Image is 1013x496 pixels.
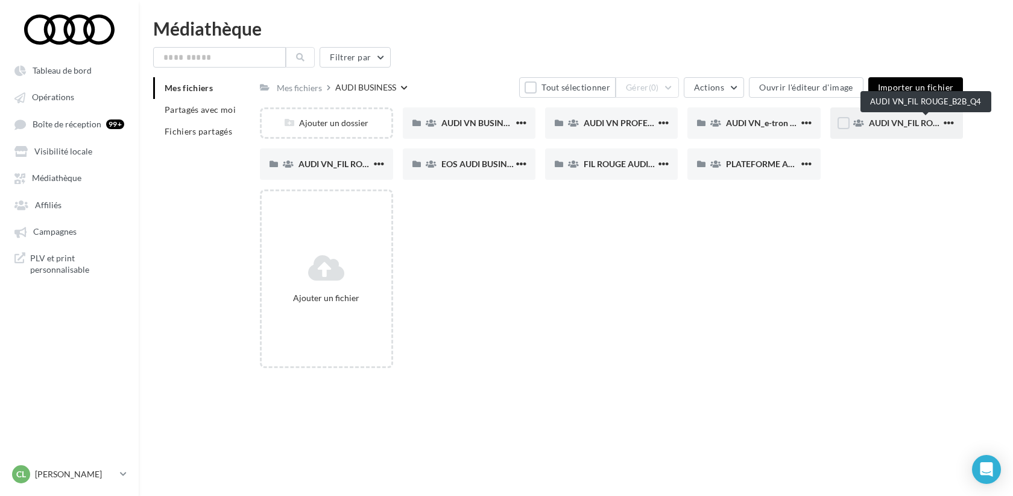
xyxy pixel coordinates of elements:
span: Campagnes [33,227,77,237]
span: Fichiers partagés [165,126,232,136]
div: Ajouter un dossier [262,117,391,129]
span: AUDI VN_FIL ROUGE_SANS OFFRE_AUDI_BUSINESS [298,159,501,169]
span: AUDI VN_e-tron GT_AUDI BUSINESS [726,118,866,128]
button: Filtrer par [320,47,391,68]
div: Open Intercom Messenger [972,455,1001,484]
a: Campagnes [7,220,131,242]
span: Partagés avec moi [165,104,236,115]
p: [PERSON_NAME] [35,468,115,480]
span: AUDI VN BUSINESS JUIN JPO AUDI BUSINESS [441,118,620,128]
span: Mes fichiers [165,83,213,93]
button: Tout sélectionner [519,77,616,98]
span: AUDI VN PROFESSIONNELS TRANSPORT DE PERSONNES AUDI BUSINESS [584,118,874,128]
a: Opérations [7,86,131,107]
span: (0) [649,83,659,92]
div: AUDI BUSINESS [335,81,396,94]
span: Opérations [32,92,74,103]
div: AUDI VN_FIL ROUGE_B2B_Q4 [860,91,991,112]
span: Visibilité locale [34,146,92,156]
a: PLV et print personnalisable [7,247,131,281]
span: Boîte de réception [33,119,101,129]
div: Médiathèque [153,19,999,37]
button: Actions [684,77,744,98]
span: Affiliés [35,200,62,210]
a: Affiliés [7,194,131,215]
span: PLATEFORME AUDI BUSINESS [726,159,844,169]
span: Actions [694,82,724,92]
button: Gérer(0) [616,77,679,98]
a: Tableau de bord [7,59,131,81]
span: Médiathèque [32,173,81,183]
div: Ajouter un fichier [267,292,386,304]
span: PLV et print personnalisable [30,252,124,276]
button: Ouvrir l'éditeur d'image [749,77,863,98]
span: FIL ROUGE AUDI BUSINESS 2025 [584,159,711,169]
span: AUDI VN_FIL ROUGE_B2B_Q4 [869,118,984,128]
div: 99+ [106,119,124,129]
span: EOS AUDI BUSINESS [441,159,522,169]
a: Visibilité locale [7,140,131,162]
span: Importer un fichier [878,82,954,92]
a: Cl [PERSON_NAME] [10,463,129,486]
span: Cl [16,468,26,480]
a: Boîte de réception 99+ [7,113,131,135]
span: Tableau de bord [33,65,92,75]
div: Mes fichiers [277,82,322,94]
a: Médiathèque [7,167,131,188]
button: Importer un fichier [868,77,964,98]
